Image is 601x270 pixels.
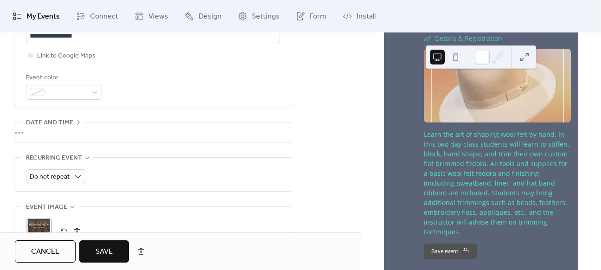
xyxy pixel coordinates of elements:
[26,202,67,213] span: Event image
[6,4,67,29] a: My Events
[26,153,82,164] span: Recurring event
[336,4,383,29] a: Install
[178,4,229,29] a: Design
[357,11,376,22] span: Install
[424,33,431,44] div: ​
[198,11,222,22] span: Design
[26,72,100,84] div: Event color
[424,129,571,237] div: Learn the art of shaping wool felt by hand. In this two day class students will learn to stiffen,...
[310,11,326,22] span: Form
[26,219,52,244] div: ;
[26,117,73,129] span: Date and time
[90,11,118,22] span: Connect
[424,244,477,259] button: Save event
[30,171,70,183] span: Do not repeat
[96,246,113,257] span: Save
[79,240,129,263] button: Save
[37,51,96,62] span: Link to Google Maps
[15,240,76,263] button: Cancel
[14,122,292,142] div: •••
[128,4,175,29] a: Views
[26,11,60,22] span: My Events
[252,11,280,22] span: Settings
[435,34,502,43] a: Details & Registration
[148,11,168,22] span: Views
[231,4,287,29] a: Settings
[31,246,59,257] span: Cancel
[69,4,125,29] a: Connect
[289,4,333,29] a: Form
